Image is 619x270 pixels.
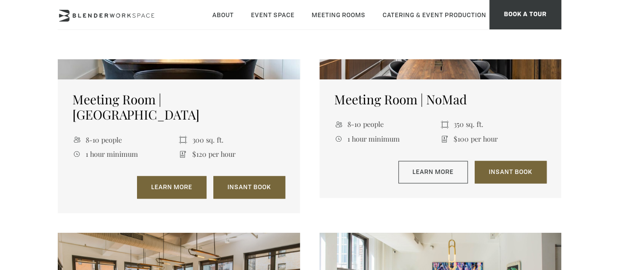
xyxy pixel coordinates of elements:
[440,131,547,146] li: $100 per hour
[179,147,285,161] li: $120 per hour
[334,92,547,107] h5: Meeting Room | NoMad
[179,132,285,147] li: 300 sq. ft.
[440,117,547,131] li: 350 sq. ft.
[475,161,547,183] a: Insant Book
[137,176,206,198] a: Learn More
[72,92,285,122] h5: Meeting Room | [GEOGRAPHIC_DATA]
[334,117,440,131] li: 8-10 people
[334,131,440,146] li: 1 hour minimum
[72,132,179,147] li: 8-10 people
[213,176,285,198] a: Insant Book
[72,147,179,161] li: 1 hour minimum
[398,161,468,183] a: Learn More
